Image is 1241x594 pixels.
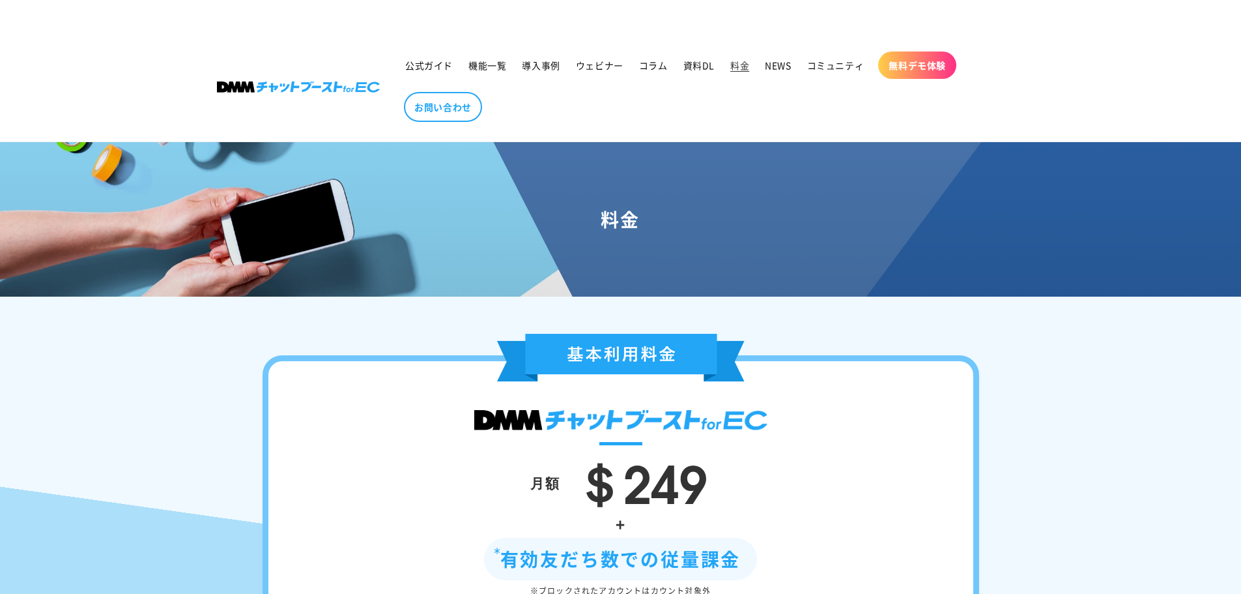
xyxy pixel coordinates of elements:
span: お問い合わせ [414,101,472,113]
a: 機能一覧 [461,52,514,79]
span: 料金 [730,59,749,71]
span: コラム [639,59,668,71]
a: NEWS [757,52,799,79]
span: ＄249 [573,441,707,518]
span: 機能一覧 [468,59,506,71]
a: 導入事例 [514,52,567,79]
a: 公式ガイド [397,52,461,79]
div: 月額 [530,470,560,495]
img: 基本利用料金 [497,334,745,381]
span: 無料デモ体験 [889,59,946,71]
a: 資料DL [676,52,722,79]
div: 有効友だち数での従量課金 [484,538,758,580]
a: コミュニティ [799,52,872,79]
span: ウェビナー [576,59,623,71]
span: 資料DL [683,59,715,71]
a: お問い合わせ [404,92,482,122]
a: ウェビナー [568,52,631,79]
span: NEWS [765,59,791,71]
a: コラム [631,52,676,79]
h1: 料金 [16,207,1225,231]
a: 料金 [722,52,757,79]
img: DMMチャットブースト [474,410,767,430]
span: 導入事例 [522,59,560,71]
a: 無料デモ体験 [878,52,956,79]
img: 株式会社DMM Boost [217,82,380,93]
span: コミュニティ [807,59,864,71]
div: + [307,510,934,538]
span: 公式ガイド [405,59,453,71]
